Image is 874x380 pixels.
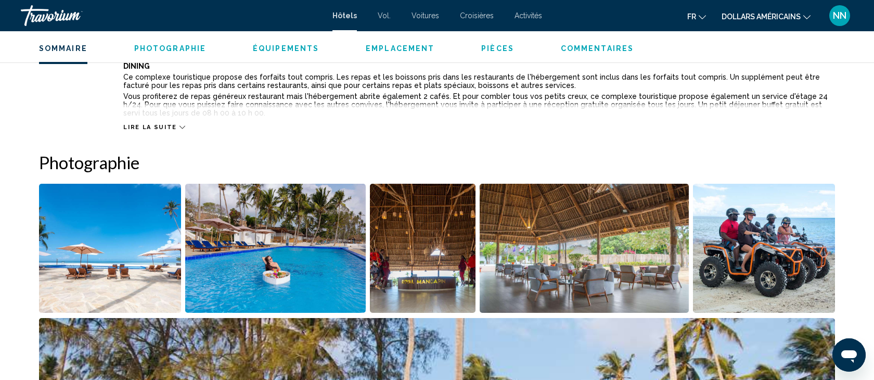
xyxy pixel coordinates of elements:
[687,9,706,24] button: Changer de langue
[253,44,319,53] button: Équipements
[39,40,97,118] div: La description
[826,5,853,27] button: Menu utilisateur
[123,92,835,117] p: Vous profiterez de repas généreux restaurant mais l'hébergement abrite également 2 cafés. Et pour...
[123,124,176,131] span: Lire la suite
[832,338,866,372] iframe: Bouton de lancement de la fenêtre de messagerie
[693,183,835,313] button: Open full-screen image slider
[378,11,391,20] a: Vol.
[370,183,475,313] button: Open full-screen image slider
[833,10,846,21] font: NN
[39,44,87,53] button: Sommaire
[332,11,357,20] a: Hôtels
[366,44,434,53] button: Emplacement
[39,183,181,313] button: Open full-screen image slider
[123,62,150,70] b: Dining
[123,73,835,90] p: Ce complexe touristique propose des forfaits tout compris. Les repas et les boissons pris dans le...
[481,44,514,53] button: Pièces
[123,123,185,131] button: Lire la suite
[480,183,689,313] button: Open full-screen image slider
[515,11,542,20] a: Activités
[687,12,696,21] font: fr
[460,11,494,20] a: Croisières
[561,44,634,53] button: Commentaires
[39,152,835,173] h2: Photographie
[21,5,322,26] a: Travorium
[134,44,206,53] button: Photographie
[185,183,366,313] button: Open full-screen image slider
[412,11,439,20] a: Voitures
[722,12,801,21] font: dollars américains
[722,9,811,24] button: Changer de devise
